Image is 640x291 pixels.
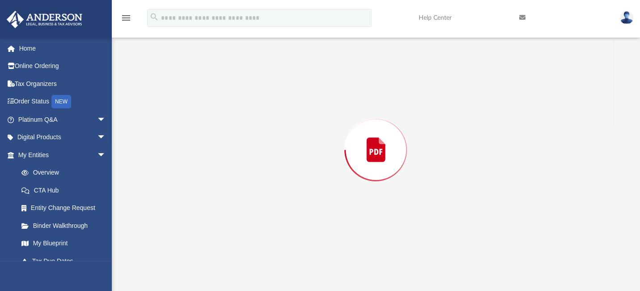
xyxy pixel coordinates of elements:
[149,12,159,22] i: search
[6,128,119,146] a: Digital Productsarrow_drop_down
[6,75,119,93] a: Tax Organizers
[620,11,633,24] img: User Pic
[51,95,71,108] div: NEW
[6,39,119,57] a: Home
[13,217,119,235] a: Binder Walkthrough
[97,128,115,147] span: arrow_drop_down
[138,11,614,265] div: Preview
[4,11,85,28] img: Anderson Advisors Platinum Portal
[121,13,131,23] i: menu
[97,146,115,164] span: arrow_drop_down
[6,93,119,111] a: Order StatusNEW
[13,199,119,217] a: Entity Change Request
[121,17,131,23] a: menu
[6,146,119,164] a: My Entitiesarrow_drop_down
[6,111,119,128] a: Platinum Q&Aarrow_drop_down
[13,252,119,270] a: Tax Due Dates
[13,235,115,252] a: My Blueprint
[13,181,119,199] a: CTA Hub
[6,57,119,75] a: Online Ordering
[97,111,115,129] span: arrow_drop_down
[13,164,119,182] a: Overview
